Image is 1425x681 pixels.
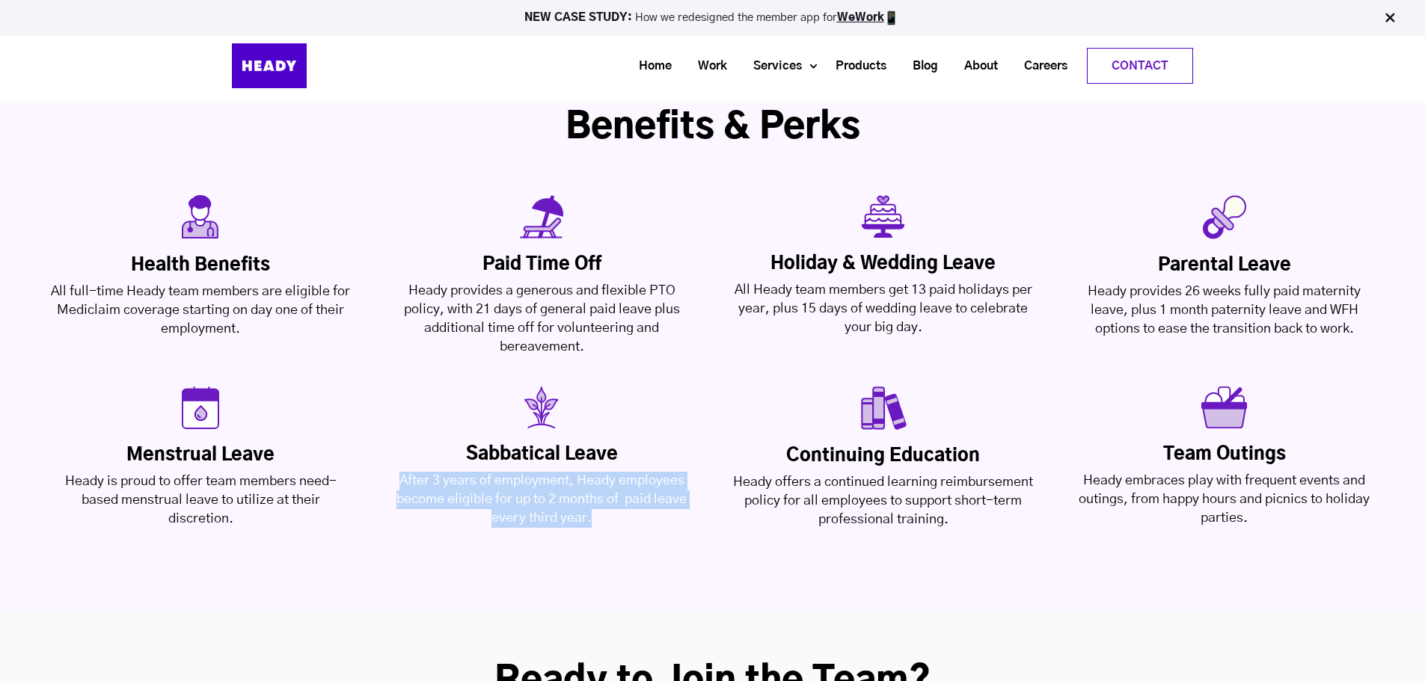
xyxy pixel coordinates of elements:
[732,473,1035,529] div: Heady offers a continued learning reimbursement policy for all employees to support short-term pr...
[49,283,352,339] div: All full-time Heady team members are eligible for Mediclaim coverage starting on day one of their...
[49,254,352,277] div: Health Benefits
[521,386,563,428] img: Property 1=sabbatical
[732,253,1035,275] div: Holiday & Wedding Leave
[390,282,693,357] div: Heady provides a generous and flexible PTO policy, with 21 days of general paid leave plus additi...
[1073,472,1376,528] div: Heady embraces play with frequent events and outings, from happy hours and picnics to holiday par...
[1088,49,1192,83] a: Contact
[390,472,693,528] div: After 3 years of employment, Heady employees become eligible for up to 2 months of paid leave eve...
[182,386,219,429] img: Property 1=Variant20
[1073,283,1376,339] div: Heady provides 26 weeks fully paid maternity leave, plus 1 month paternity leave and WFH options ...
[7,10,1418,25] p: How we redesigned the member app for
[182,195,219,239] img: Property 1=Health_v2
[884,10,899,25] img: app emoji
[1073,443,1376,466] div: Team Outings
[817,52,894,80] a: Products
[390,443,693,466] div: Sabbatical Leave
[344,48,1193,84] div: Navigation Menu
[946,52,1005,80] a: About
[49,472,352,529] div: Heady is proud to offer team members need-based menstrual leave to utilize at their discretion.
[862,195,904,238] img: Property 1=Wedding_v2
[732,445,1035,467] div: Continuing Education
[232,43,307,88] img: Heady_Logo_Web-01 (1)
[524,12,635,23] strong: NEW CASE STUDY:
[1201,386,1248,428] img: Property 1=Team Outings_v2
[520,195,563,238] img: Property 1=Holidays_v2
[859,386,907,430] img: Property 1=Continuous learning_v2
[1005,52,1075,80] a: Careers
[894,52,946,80] a: Blog
[837,12,884,23] a: WeWork
[735,52,809,80] a: Services
[679,52,735,80] a: Work
[732,281,1035,337] div: All Heady team members get 13 paid holidays per year, plus 15 days of wedding leave to celebrate ...
[390,253,693,276] div: Paid Time off
[1073,254,1376,277] div: Parental Leave
[1203,195,1246,239] img: Property 1=ParentalLeave_v2
[1382,10,1397,25] img: Close Bar
[620,52,679,80] a: Home
[49,444,352,466] div: Menstrual Leave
